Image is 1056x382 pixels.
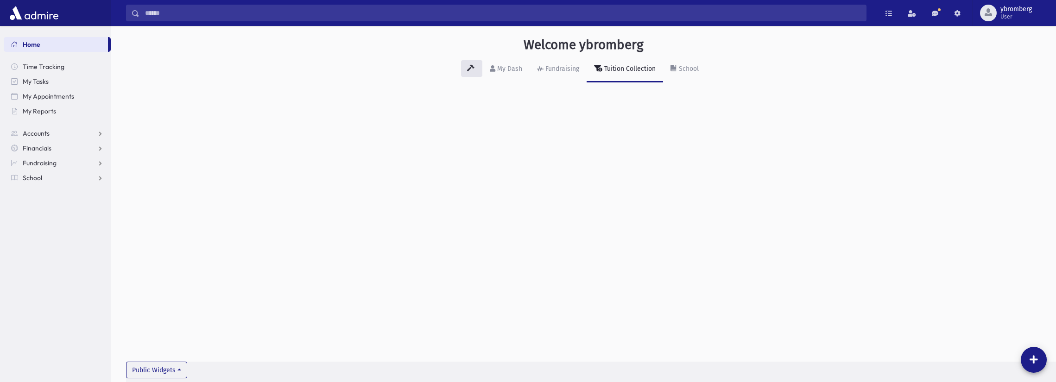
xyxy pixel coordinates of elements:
[23,63,64,71] span: Time Tracking
[4,156,111,170] a: Fundraising
[524,37,644,53] h3: Welcome ybromberg
[663,56,706,82] a: School
[23,92,74,100] span: My Appointments
[139,5,866,21] input: Search
[4,126,111,141] a: Accounts
[126,362,187,378] button: Public Widgets
[602,65,656,73] div: Tuition Collection
[7,4,61,22] img: AdmirePro
[4,89,111,104] a: My Appointments
[4,74,111,89] a: My Tasks
[677,65,699,73] div: School
[587,56,663,82] a: Tuition Collection
[23,174,42,182] span: School
[4,104,111,119] a: My Reports
[482,56,530,82] a: My Dash
[23,159,57,167] span: Fundraising
[23,144,51,152] span: Financials
[23,40,40,49] span: Home
[1000,13,1032,20] span: User
[4,170,111,185] a: School
[495,65,522,73] div: My Dash
[544,65,579,73] div: Fundraising
[4,59,111,74] a: Time Tracking
[23,77,49,86] span: My Tasks
[23,107,56,115] span: My Reports
[4,37,108,52] a: Home
[530,56,587,82] a: Fundraising
[23,129,50,138] span: Accounts
[1000,6,1032,13] span: ybromberg
[4,141,111,156] a: Financials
